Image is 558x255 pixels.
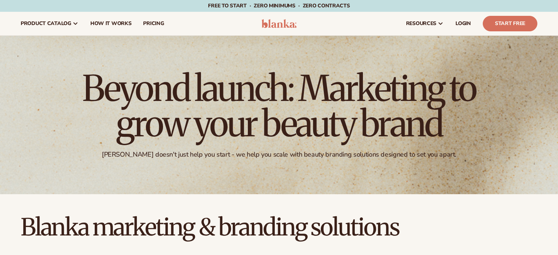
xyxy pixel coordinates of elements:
h1: Beyond launch: Marketing to grow your beauty brand [76,71,482,142]
a: resources [400,12,450,35]
span: How It Works [90,21,132,27]
span: Free to start · ZERO minimums · ZERO contracts [208,2,350,9]
span: resources [406,21,436,27]
a: Start Free [483,16,537,31]
a: product catalog [15,12,84,35]
a: How It Works [84,12,138,35]
img: logo [261,19,297,28]
span: pricing [143,21,164,27]
a: LOGIN [450,12,477,35]
span: LOGIN [455,21,471,27]
div: [PERSON_NAME] doesn't just help you start - we help you scale with beauty branding solutions desi... [102,150,456,159]
span: product catalog [21,21,71,27]
a: pricing [137,12,170,35]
